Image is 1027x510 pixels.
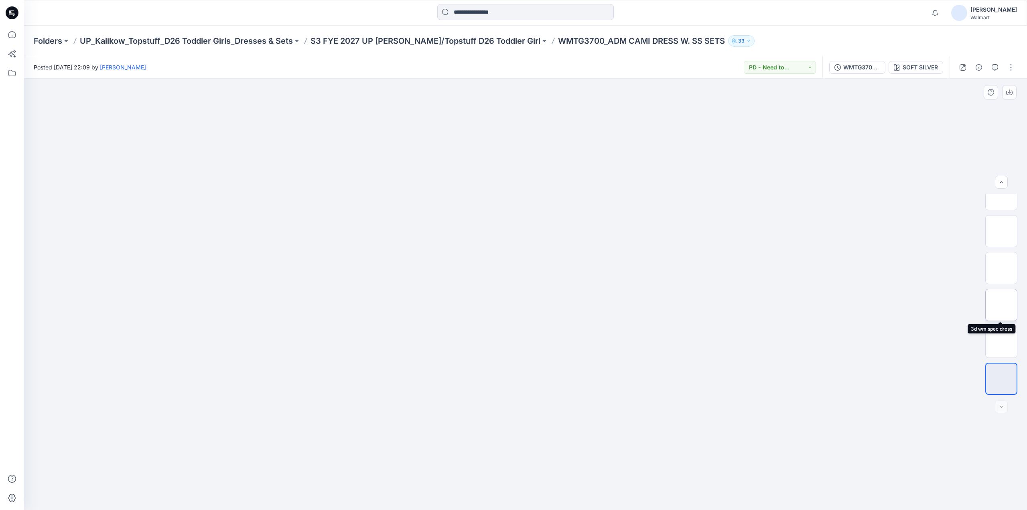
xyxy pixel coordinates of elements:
div: [PERSON_NAME] [970,5,1017,14]
div: Walmart [970,14,1017,20]
span: Posted [DATE] 22:09 by [34,63,146,71]
img: avatar [951,5,967,21]
a: S3 FYE 2027 UP [PERSON_NAME]/Topstuff D26 Toddler Girl [311,35,540,47]
a: Folders [34,35,62,47]
div: SOFT SILVER [903,63,938,72]
p: WMTG3700_ADM CAMI DRESS W. SS SETS [558,35,725,47]
button: 33 [728,35,755,47]
button: SOFT SILVER [889,61,943,74]
p: 33 [738,37,745,45]
button: Details [972,61,985,74]
a: [PERSON_NAME] [100,64,146,71]
a: UP_Kalikow_Topstuff_D26 Toddler Girls_Dresses & Sets [80,35,293,47]
button: WMTG3700_ADM CAMI DRESS SET SHORT SS 9.25 [829,61,885,74]
div: WMTG3700_ADM CAMI DRESS SET SHORT SS 9.25 [843,63,880,72]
